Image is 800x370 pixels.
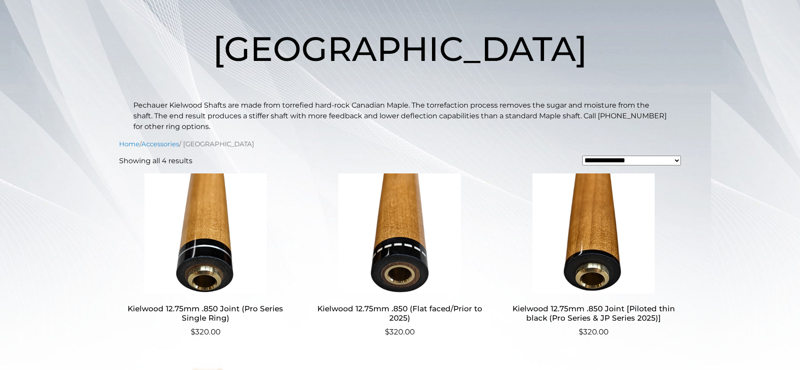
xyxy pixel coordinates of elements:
[119,301,292,326] h2: Kielwood 12.75mm .850 Joint (Pro Series Single Ring)
[313,301,486,326] h2: Kielwood 12.75mm .850 (Flat faced/Prior to 2025)
[119,173,292,294] img: Kielwood 12.75mm .850 Joint (Pro Series Single Ring)
[385,327,389,336] span: $
[507,173,680,338] a: Kielwood 12.75mm .850 Joint [Piloted thin black (Pro Series & JP Series 2025)] $320.00
[119,140,140,148] a: Home
[213,28,587,69] span: [GEOGRAPHIC_DATA]
[313,173,486,294] img: Kielwood 12.75mm .850 (Flat faced/Prior to 2025)
[119,173,292,338] a: Kielwood 12.75mm .850 Joint (Pro Series Single Ring) $320.00
[191,327,220,336] bdi: 320.00
[385,327,415,336] bdi: 320.00
[507,301,680,326] h2: Kielwood 12.75mm .850 Joint [Piloted thin black (Pro Series & JP Series 2025)]
[119,156,192,166] p: Showing all 4 results
[191,327,195,336] span: $
[313,173,486,338] a: Kielwood 12.75mm .850 (Flat faced/Prior to 2025) $320.00
[579,327,583,336] span: $
[141,140,179,148] a: Accessories
[579,327,608,336] bdi: 320.00
[133,100,667,132] p: Pechauer Kielwood Shafts are made from torrefied hard-rock Canadian Maple. The torrefaction proce...
[507,173,680,294] img: Kielwood 12.75mm .850 Joint [Piloted thin black (Pro Series & JP Series 2025)]
[119,139,681,149] nav: Breadcrumb
[582,156,681,165] select: Shop order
